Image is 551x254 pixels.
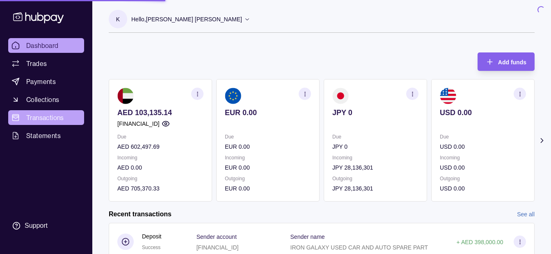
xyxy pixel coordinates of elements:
p: EUR 0.00 [225,108,311,117]
p: USD 0.00 [440,184,526,193]
span: Add funds [498,59,526,66]
button: Add funds [478,52,535,71]
h2: Recent transactions [109,210,171,219]
p: JPY 0 [332,108,418,117]
img: eu [225,88,241,104]
p: EUR 0.00 [225,184,311,193]
p: [FINANCIAL_ID] [197,244,239,251]
img: ae [117,88,134,104]
span: Payments [26,77,56,86]
span: Transactions [26,113,64,122]
p: Due [117,132,203,141]
span: Collections [26,95,59,104]
p: AED 705,370.33 [117,184,203,193]
p: K [116,15,120,24]
p: JPY 28,136,301 [332,163,418,172]
a: Support [8,217,84,234]
span: Dashboard [26,41,59,50]
p: Sender account [197,234,237,240]
p: Hello, [PERSON_NAME] [PERSON_NAME] [131,15,242,24]
a: Trades [8,56,84,71]
span: Success [142,245,160,250]
p: Outgoing [440,174,526,183]
p: Incoming [117,153,203,162]
span: Statements [26,131,61,141]
p: Deposit [142,232,161,241]
a: Transactions [8,110,84,125]
p: AED 0.00 [117,163,203,172]
p: Incoming [332,153,418,162]
p: USD 0.00 [440,142,526,151]
p: [FINANCIAL_ID] [117,119,160,128]
p: + AED 398,000.00 [457,239,503,245]
p: Due [332,132,418,141]
p: Outgoing [332,174,418,183]
p: Due [225,132,311,141]
p: Outgoing [117,174,203,183]
p: JPY 0 [332,142,418,151]
p: USD 0.00 [440,163,526,172]
a: Payments [8,74,84,89]
p: EUR 0.00 [225,163,311,172]
div: Support [25,221,48,230]
p: AED 602,497.69 [117,142,203,151]
p: Due [440,132,526,141]
img: jp [332,88,349,104]
p: IRON GALAXY USED CAR AND AUTO SPARE PART [290,244,428,251]
p: USD 0.00 [440,108,526,117]
a: Statements [8,128,84,143]
a: Dashboard [8,38,84,53]
p: Incoming [440,153,526,162]
p: EUR 0.00 [225,142,311,151]
a: Collections [8,92,84,107]
img: us [440,88,456,104]
p: AED 103,135.14 [117,108,203,117]
p: Sender name [290,234,325,240]
span: Trades [26,59,47,68]
p: Outgoing [225,174,311,183]
p: JPY 28,136,301 [332,184,418,193]
a: See all [517,210,535,219]
p: Incoming [225,153,311,162]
